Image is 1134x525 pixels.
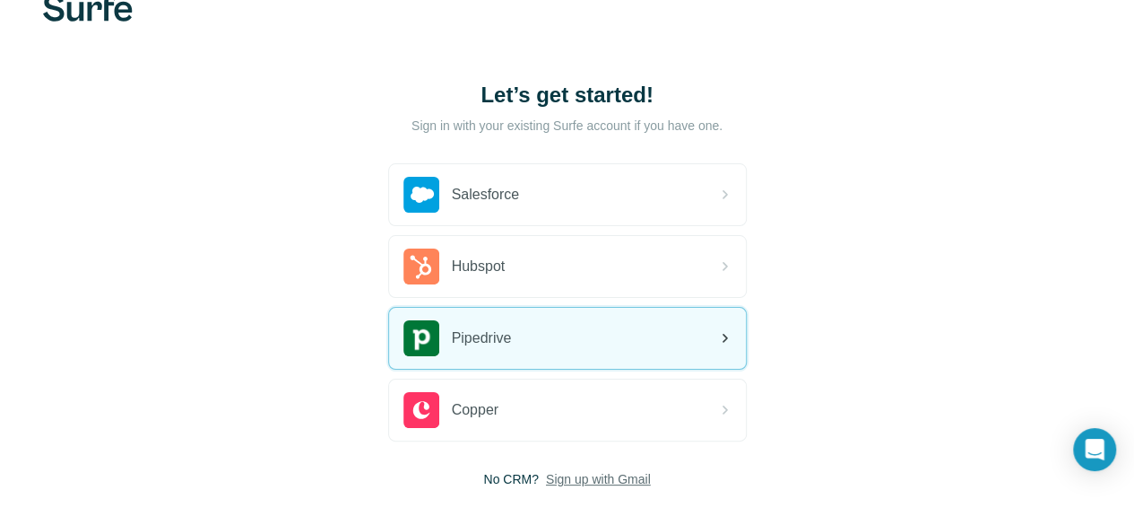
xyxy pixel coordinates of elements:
[388,81,747,109] h1: Let’s get started!
[452,256,506,277] span: Hubspot
[403,249,439,284] img: hubspot's logo
[546,470,651,488] button: Sign up with Gmail
[452,184,520,206] span: Salesforce
[403,177,439,213] img: salesforce's logo
[452,328,512,349] span: Pipedrive
[403,320,439,356] img: pipedrive's logo
[452,399,498,421] span: Copper
[1073,428,1116,471] div: Open Intercom Messenger
[403,392,439,428] img: copper's logo
[483,470,538,488] span: No CRM?
[411,117,723,135] p: Sign in with your existing Surfe account if you have one.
